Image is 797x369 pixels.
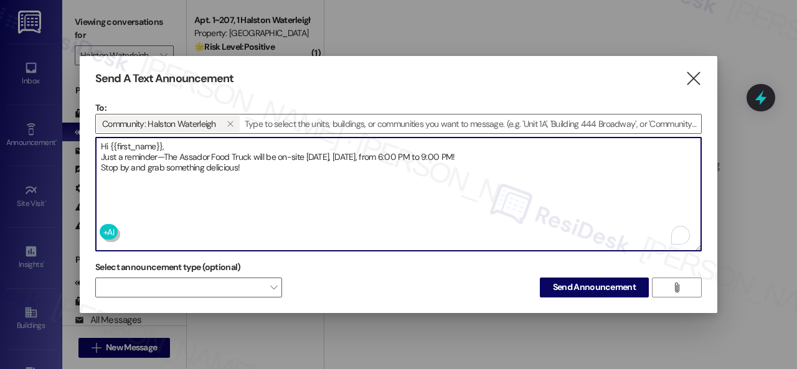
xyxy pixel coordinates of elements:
[672,283,681,292] i: 
[95,72,233,86] h3: Send A Text Announcement
[102,116,216,132] span: Community: Halston Waterleigh
[95,101,702,114] p: To:
[95,258,241,277] label: Select announcement type (optional)
[95,137,702,251] div: To enrich screen reader interactions, please activate Accessibility in Grammarly extension settings
[221,116,240,132] button: Community: Halston Waterleigh
[96,138,701,251] textarea: To enrich screen reader interactions, please activate Accessibility in Grammarly extension settings
[227,119,233,129] i: 
[553,281,636,294] span: Send Announcement
[685,72,702,85] i: 
[241,114,701,133] input: Type to select the units, buildings, or communities you want to message. (e.g. 'Unit 1A', 'Buildi...
[540,278,649,297] button: Send Announcement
